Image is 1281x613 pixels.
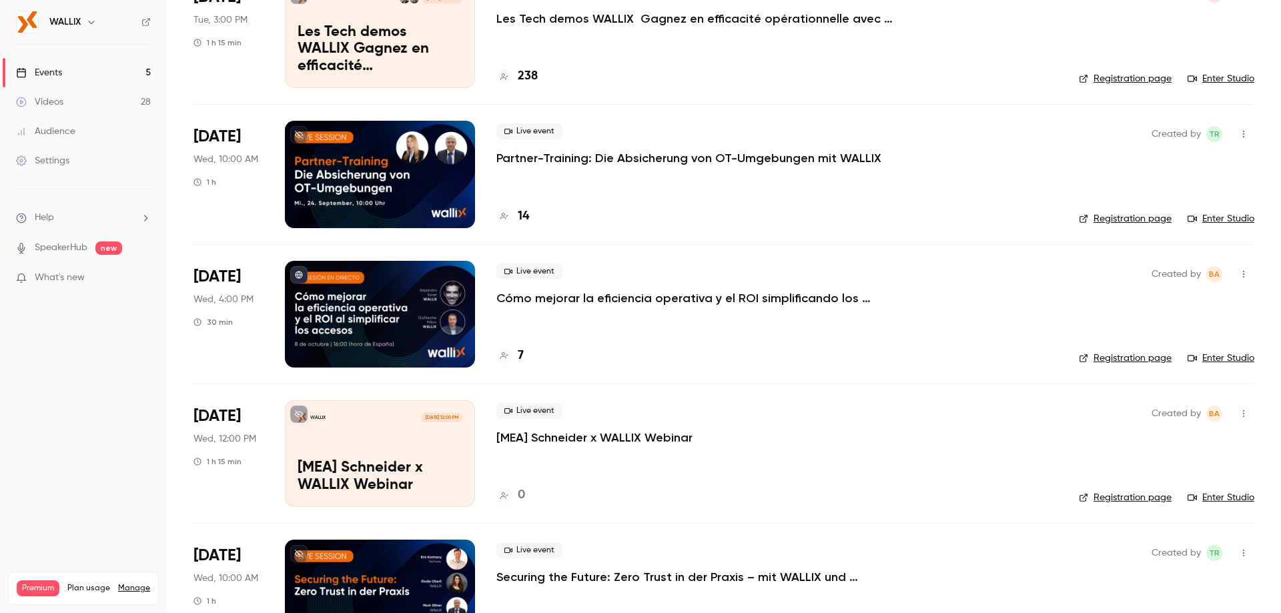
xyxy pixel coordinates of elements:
a: Registration page [1079,491,1172,504]
span: Created by [1152,545,1201,561]
div: 1 h [193,596,216,606]
span: Wed, 4:00 PM [193,293,254,306]
span: BA [1209,266,1220,282]
span: Premium [17,580,59,596]
span: Bea Andres [1206,406,1222,422]
div: Videos [16,95,63,109]
a: 0 [496,486,525,504]
div: Oct 8 Wed, 4:00 PM (Europe/Madrid) [193,261,264,368]
a: Cómo mejorar la eficiencia operativa y el ROI simplificando los accesos [496,290,897,306]
span: Bea Andres [1206,266,1222,282]
span: TR [1209,545,1220,561]
a: Enter Studio [1188,72,1254,85]
a: Manage [118,583,150,594]
div: Audience [16,125,75,138]
h4: 7 [518,347,524,365]
span: Live event [496,542,562,558]
span: [DATE] 12:00 PM [421,413,462,422]
span: new [95,241,122,255]
a: Enter Studio [1188,212,1254,225]
a: Partner-Training: Die Absicherung von OT-Umgebungen mit WALLIX [496,150,881,166]
span: Thomas Reinhard [1206,126,1222,142]
div: 1 h 15 min [193,37,242,48]
span: Thomas Reinhard [1206,545,1222,561]
span: What's new [35,271,85,285]
a: 238 [496,67,538,85]
span: Live event [496,123,562,139]
span: Created by [1152,406,1201,422]
h4: 238 [518,67,538,85]
a: SpeakerHub [35,241,87,255]
span: [DATE] [193,126,241,147]
iframe: Noticeable Trigger [135,272,151,284]
li: help-dropdown-opener [16,211,151,225]
div: 1 h [193,177,216,187]
h4: 14 [518,207,529,225]
span: [DATE] [193,266,241,287]
a: Registration page [1079,212,1172,225]
a: Securing the Future: Zero Trust in der Praxis – mit WALLIX und Techway [496,569,897,585]
a: Enter Studio [1188,352,1254,365]
a: Enter Studio [1188,491,1254,504]
img: WALLIX [17,11,38,33]
a: Registration page [1079,72,1172,85]
span: BA [1209,406,1220,422]
a: [MEA] Schneider x WALLIX WebinarWALLIX[DATE] 12:00 PM[MEA] Schneider x WALLIX Webinar [285,400,475,507]
a: Les Tech demos WALLIX Gagnez en efficacité opérationnelle avec WALLIX PAM [496,11,897,27]
p: Les Tech demos WALLIX Gagnez en efficacité opérationnelle avec WALLIX PAM [298,24,462,75]
span: [DATE] [193,545,241,566]
span: Wed, 12:00 PM [193,432,256,446]
div: Settings [16,154,69,167]
a: [MEA] Schneider x WALLIX Webinar [496,430,693,446]
p: WALLIX [310,414,326,421]
a: 14 [496,207,529,225]
div: 1 h 15 min [193,456,242,467]
span: Live event [496,403,562,419]
div: Oct 29 Wed, 12:00 PM (Europe/Madrid) [193,400,264,507]
span: [DATE] [193,406,241,427]
span: Created by [1152,126,1201,142]
span: Wed, 10:00 AM [193,572,258,585]
p: [MEA] Schneider x WALLIX Webinar [298,460,462,494]
span: Help [35,211,54,225]
div: 30 min [193,317,233,328]
span: TR [1209,126,1220,142]
span: Wed, 10:00 AM [193,153,258,166]
div: Events [16,66,62,79]
a: 7 [496,347,524,365]
div: Sep 24 Wed, 10:00 AM (Europe/Paris) [193,121,264,227]
h6: WALLIX [49,15,81,29]
h4: 0 [518,486,525,504]
a: Registration page [1079,352,1172,365]
span: Created by [1152,266,1201,282]
span: Plan usage [67,583,110,594]
span: Tue, 3:00 PM [193,13,248,27]
span: Live event [496,263,562,279]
